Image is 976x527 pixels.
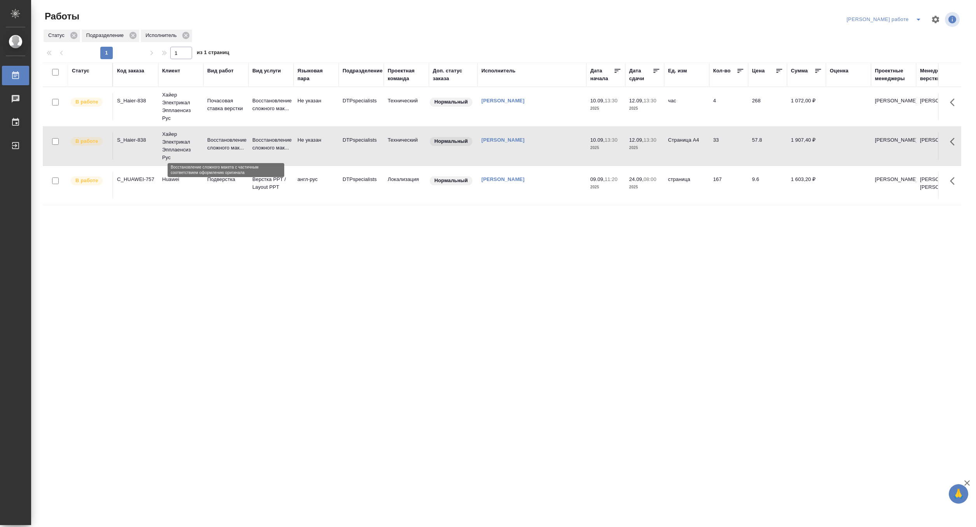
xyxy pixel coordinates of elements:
td: 57.8 [748,132,787,160]
p: Хайер Электрикал Эпплаенсиз Рус [162,91,199,122]
div: Проектные менеджеры [875,67,912,83]
td: DTPspecialists [339,172,384,199]
div: Код заказа [117,67,144,75]
p: Статус [48,32,67,39]
td: [PERSON_NAME] [871,132,916,160]
span: из 1 страниц [197,48,229,59]
button: 🙏 [949,484,968,504]
p: 2025 [629,105,660,112]
td: 33 [709,132,748,160]
p: 13:30 [605,137,617,143]
div: Сумма [791,67,808,75]
p: Нормальный [434,177,468,184]
td: час [664,93,709,120]
p: [PERSON_NAME] [920,97,957,105]
td: [PERSON_NAME] [871,172,916,199]
p: В работе [75,137,98,145]
div: Дата начала [590,67,614,83]
td: Технический [384,132,429,160]
p: 10.09, [590,137,605,143]
div: Подразделение [343,67,383,75]
p: 12.09, [629,98,644,104]
div: Дата сдачи [629,67,652,83]
td: 167 [709,172,748,199]
div: Статус [72,67,89,75]
div: Доп. статус заказа [433,67,474,83]
p: 08:00 [644,176,656,182]
td: [PERSON_NAME] [871,93,916,120]
td: 268 [748,93,787,120]
p: Восстановление сложного мак... [252,136,290,152]
p: Восстановление сложного мак... [252,97,290,112]
p: Подразделение [86,32,126,39]
p: 11:20 [605,176,617,182]
div: Проектная команда [388,67,425,83]
a: [PERSON_NAME] [481,137,525,143]
td: DTPspecialists [339,132,384,160]
td: 4 [709,93,748,120]
p: Исполнитель [145,32,179,39]
div: Языковая пара [297,67,335,83]
td: 1 907,40 ₽ [787,132,826,160]
div: Исполнитель [141,30,192,42]
td: Не указан [294,93,339,120]
td: Не указан [294,132,339,160]
div: Кол-во [713,67,731,75]
div: Ед. изм [668,67,687,75]
td: англ-рус [294,172,339,199]
p: Хайер Электрикал Эпплаенсиз Рус [162,130,199,162]
a: [PERSON_NAME] [481,98,525,104]
div: Исполнитель выполняет работу [70,136,108,147]
p: [PERSON_NAME], [PERSON_NAME] [920,176,957,191]
p: 2025 [590,105,621,112]
p: 13:30 [644,137,656,143]
div: split button [845,13,926,26]
p: В работе [75,177,98,184]
td: 9.6 [748,172,787,199]
td: 1 072,00 ₽ [787,93,826,120]
div: Менеджеры верстки [920,67,957,83]
td: Страница А4 [664,132,709,160]
div: Оценка [830,67,848,75]
div: Исполнитель [481,67,516,75]
div: Подразделение [82,30,139,42]
p: 2025 [629,144,660,152]
span: Посмотреть информацию [945,12,961,27]
td: DTPspecialists [339,93,384,120]
td: Локализация [384,172,429,199]
button: Здесь прячутся важные кнопки [945,132,964,151]
p: Huawei [162,176,199,183]
p: Верстка PPT / Layout PPT [252,176,290,191]
p: 13:30 [605,98,617,104]
p: 12.09, [629,137,644,143]
div: C_HUAWEI-757 [117,176,154,183]
td: Технический [384,93,429,120]
div: Исполнитель выполняет работу [70,97,108,107]
div: Вид работ [207,67,234,75]
td: 1 603,20 ₽ [787,172,826,199]
p: 24.09, [629,176,644,182]
p: Восстановление сложного мак... [207,136,245,152]
span: Работы [43,10,79,23]
p: Подверстка [207,176,245,183]
p: 2025 [629,183,660,191]
p: В работе [75,98,98,106]
span: 🙏 [952,486,965,502]
div: Исполнитель выполняет работу [70,176,108,186]
button: Здесь прячутся важные кнопки [945,93,964,112]
p: Нормальный [434,98,468,106]
div: Клиент [162,67,180,75]
p: 13:30 [644,98,656,104]
td: страница [664,172,709,199]
p: 09.09, [590,176,605,182]
span: Настроить таблицу [926,10,945,29]
p: [PERSON_NAME] [920,136,957,144]
p: 2025 [590,144,621,152]
p: 2025 [590,183,621,191]
div: S_Haier-838 [117,136,154,144]
div: Вид услуги [252,67,281,75]
p: Почасовая ставка верстки [207,97,245,112]
div: Цена [752,67,765,75]
div: S_Haier-838 [117,97,154,105]
p: Нормальный [434,137,468,145]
